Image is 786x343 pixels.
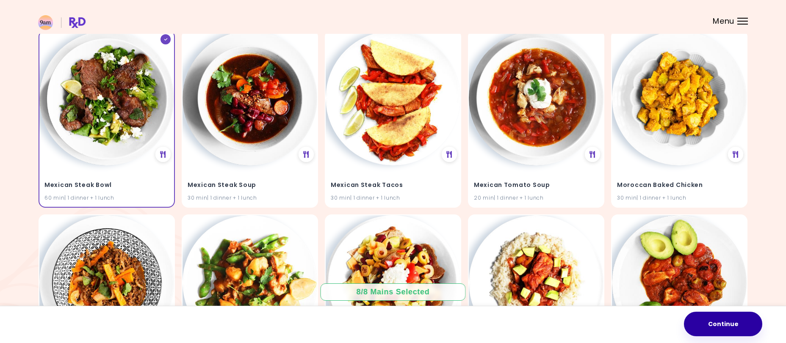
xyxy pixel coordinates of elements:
h4: Mexican Steak Tacos [331,178,455,192]
h4: Moroccan Baked Chicken [617,178,742,192]
div: 8 / 8 Mains Selected [350,287,436,297]
h4: Mexican Steak Soup [188,178,312,192]
div: See Meal Plan [299,147,314,162]
div: See Meal Plan [728,147,743,162]
div: See Meal Plan [155,147,171,162]
div: 30 min | 1 dinner + 1 lunch [617,194,742,202]
img: RxDiet [38,15,86,30]
div: 30 min | 1 dinner + 1 lunch [188,194,312,202]
div: 30 min | 1 dinner + 1 lunch [331,194,455,202]
div: 60 min | 1 dinner + 1 lunch [44,194,169,202]
button: Continue [684,312,762,336]
div: 20 min | 1 dinner + 1 lunch [474,194,598,202]
span: Menu [713,17,734,25]
div: See Meal Plan [442,147,457,162]
h4: Mexican Steak Bowl [44,178,169,192]
h4: Mexican Tomato Soup [474,178,598,192]
div: See Meal Plan [585,147,600,162]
